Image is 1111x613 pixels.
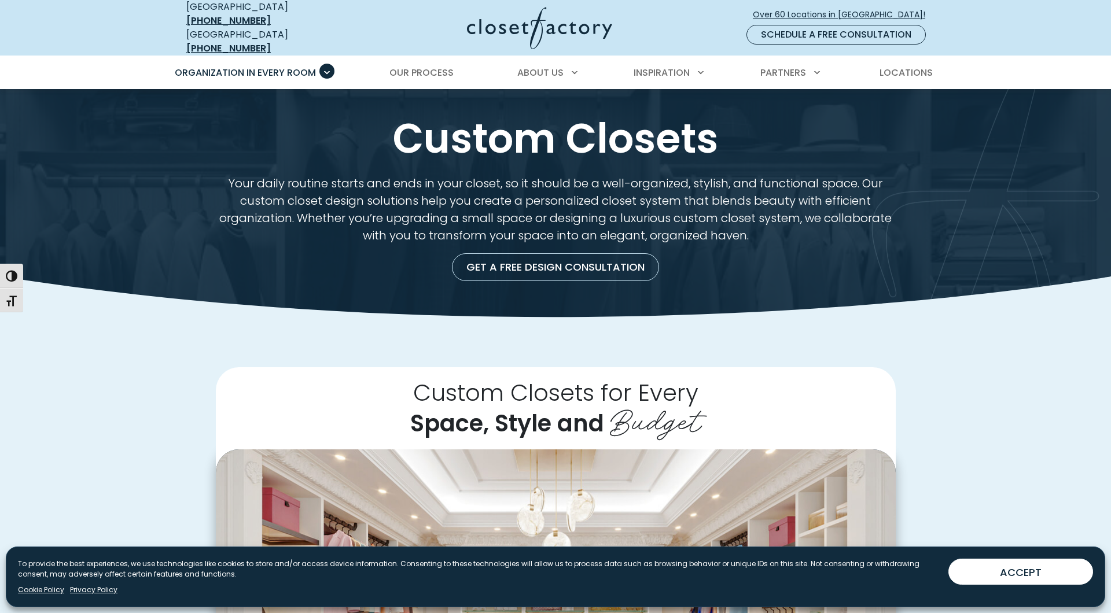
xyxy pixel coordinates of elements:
[760,66,806,79] span: Partners
[746,25,926,45] a: Schedule a Free Consultation
[948,559,1093,585] button: ACCEPT
[752,5,935,25] a: Over 60 Locations in [GEOGRAPHIC_DATA]!
[410,407,604,440] span: Space, Style and
[186,42,271,55] a: [PHONE_NUMBER]
[610,395,701,441] span: Budget
[753,9,935,21] span: Over 60 Locations in [GEOGRAPHIC_DATA]!
[167,57,944,89] nav: Primary Menu
[70,585,117,595] a: Privacy Policy
[186,14,271,27] a: [PHONE_NUMBER]
[184,117,927,161] h1: Custom Closets
[186,28,354,56] div: [GEOGRAPHIC_DATA]
[389,66,454,79] span: Our Process
[467,7,612,49] img: Closet Factory Logo
[413,376,698,409] span: Custom Closets for Every
[216,175,896,244] p: Your daily routine starts and ends in your closet, so it should be a well-organized, stylish, and...
[18,559,939,579] p: To provide the best experiences, we use technologies like cookies to store and/or access device i...
[880,66,933,79] span: Locations
[517,66,564,79] span: About Us
[175,66,316,79] span: Organization in Every Room
[18,585,64,595] a: Cookie Policy
[634,66,690,79] span: Inspiration
[452,253,659,281] a: Get a Free Design Consultation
